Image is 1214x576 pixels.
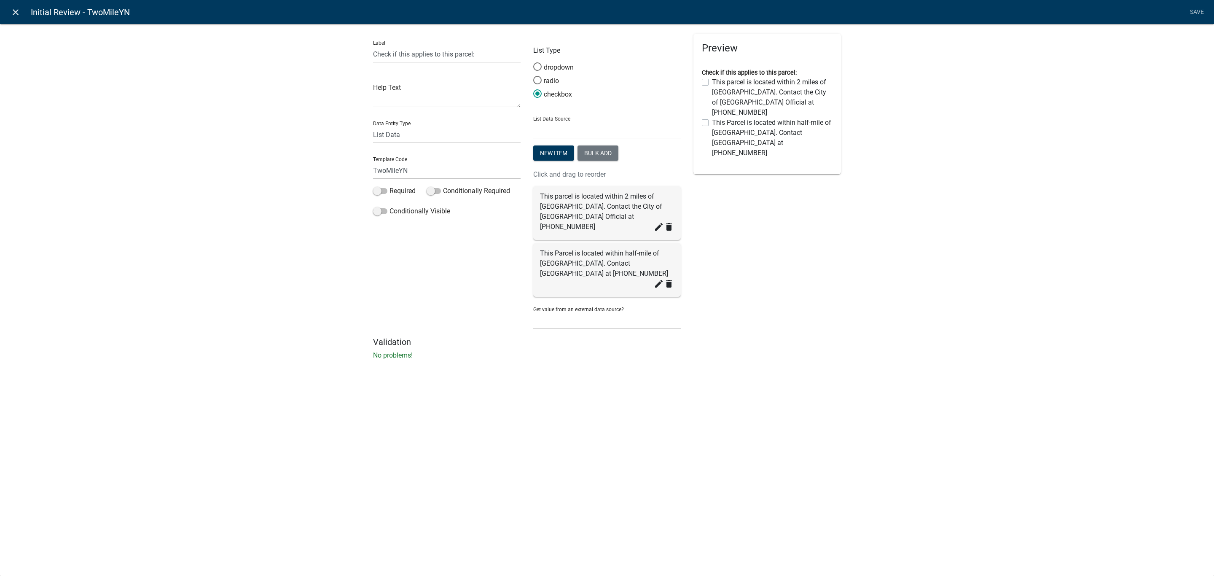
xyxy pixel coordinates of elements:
i: create [654,222,664,232]
i: close [11,7,21,17]
div: This Parcel is located within half-mile of [GEOGRAPHIC_DATA]. Contact [GEOGRAPHIC_DATA] at [PHONE... [540,248,674,279]
label: This parcel is located within 2 miles of [GEOGRAPHIC_DATA]. Contact the City of [GEOGRAPHIC_DATA]... [712,77,833,118]
button: New item [533,145,574,161]
h5: Validation [373,337,841,347]
div: This parcel is located within 2 miles of [GEOGRAPHIC_DATA]. Contact the City of [GEOGRAPHIC_DATA]... [540,191,674,232]
label: Required [373,186,416,196]
label: Conditionally Visible [373,206,450,216]
h5: Preview [702,42,833,54]
label: radio [533,76,559,86]
label: This Parcel is located within half-mile of [GEOGRAPHIC_DATA]. Contact [GEOGRAPHIC_DATA] at [PHONE... [712,118,833,158]
a: Save [1186,4,1207,20]
p: List Type [533,46,681,56]
label: Conditionally Required [427,186,510,196]
label: Check if this applies to this parcel: [702,70,797,76]
i: delete [664,279,674,289]
label: dropdown [533,62,574,73]
button: Bulk add [577,145,618,161]
i: create [654,279,664,289]
p: Click and drag to reorder [533,170,681,180]
p: No problems! [373,350,841,361]
span: Initial Review - TwoMileYN [31,4,130,21]
i: delete [664,222,674,232]
label: checkbox [533,89,572,100]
